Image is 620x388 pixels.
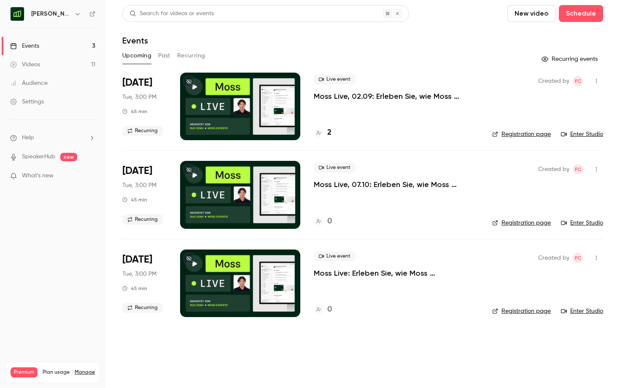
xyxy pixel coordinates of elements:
div: Audience [10,79,48,87]
a: Enter Studio [561,307,603,315]
a: Registration page [492,307,551,315]
span: FC [575,253,581,263]
span: What's new [22,171,54,180]
h6: [PERSON_NAME] [GEOGRAPHIC_DATA] [31,10,71,18]
span: FC [575,76,581,86]
span: Felicity Cator [573,164,583,174]
button: Upcoming [122,49,151,62]
a: Moss Live, 02.09: Erleben Sie, wie Moss Ausgabenmanagement automatisiert [314,91,479,101]
span: Felicity Cator [573,253,583,263]
div: Nov 4 Tue, 3:00 PM (Europe/Berlin) [122,250,167,317]
span: [DATE] [122,76,152,90]
span: [DATE] [122,253,152,266]
a: SpeakerHub [22,152,55,161]
div: Events [10,42,39,50]
a: Moss Live, 07.10: Erleben Sie, wie Moss Ausgabenmanagement automatisiert [314,179,479,190]
span: Tue, 3:00 PM [122,181,156,190]
button: Past [158,49,170,62]
span: Recurring [122,303,163,313]
span: Live event [314,74,356,84]
div: 45 min [122,196,147,203]
a: Registration page [492,130,551,138]
a: Moss Live: Erleben Sie, wie Moss Ausgabenmanagement automatisiert [314,268,479,278]
a: Enter Studio [561,130,603,138]
a: 0 [314,216,332,227]
h4: 2 [327,127,332,138]
span: Created by [538,253,569,263]
button: Schedule [559,5,603,22]
span: FC [575,164,581,174]
span: [DATE] [122,164,152,178]
a: Manage [75,369,95,376]
h1: Events [122,35,148,46]
span: Recurring [122,126,163,136]
span: Created by [538,164,569,174]
a: Enter Studio [561,219,603,227]
span: Help [22,133,34,142]
li: help-dropdown-opener [10,133,95,142]
button: New video [507,5,555,22]
span: Live event [314,163,356,173]
span: Plan usage [43,369,70,376]
span: Felicity Cator [573,76,583,86]
span: new [60,153,77,161]
div: Oct 7 Tue, 3:00 PM (Europe/Berlin) [122,161,167,228]
div: Search for videos or events [129,9,214,18]
a: 0 [314,304,332,315]
span: Created by [538,76,569,86]
a: 2 [314,127,332,138]
span: Live event [314,251,356,261]
a: Registration page [492,219,551,227]
div: 45 min [122,285,147,292]
span: Premium [11,367,38,377]
h4: 0 [327,216,332,227]
span: Tue, 3:00 PM [122,270,156,278]
div: Sep 2 Tue, 3:00 PM (Europe/Berlin) [122,73,167,140]
div: 45 min [122,108,147,115]
span: Tue, 3:00 PM [122,93,156,101]
div: Settings [10,98,44,106]
img: Moss Deutschland [11,7,24,21]
div: Videos [10,60,40,69]
button: Recurring [177,49,205,62]
button: Recurring events [538,52,603,66]
span: Recurring [122,214,163,225]
h4: 0 [327,304,332,315]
